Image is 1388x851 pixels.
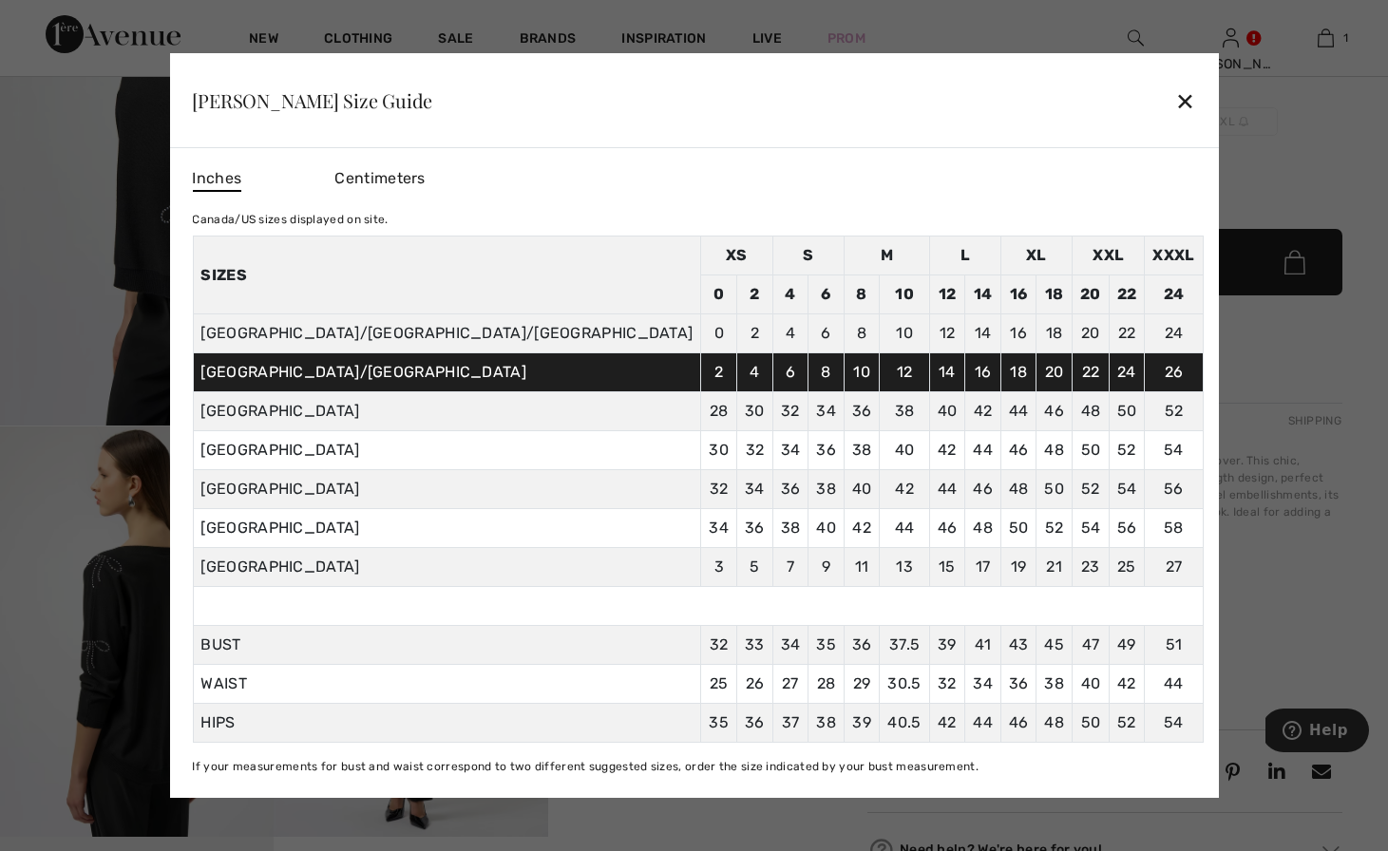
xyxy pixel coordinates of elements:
[737,314,773,353] td: 2
[710,635,729,653] span: 32
[772,275,808,314] td: 4
[1109,548,1145,587] td: 25
[1000,353,1036,392] td: 18
[772,470,808,509] td: 36
[1009,674,1029,692] span: 36
[808,392,845,431] td: 34
[1073,353,1110,392] td: 22
[929,314,965,353] td: 12
[889,635,920,653] span: 37.5
[1000,275,1036,314] td: 16
[772,314,808,353] td: 4
[808,275,845,314] td: 6
[1145,314,1203,353] td: 24
[737,392,773,431] td: 30
[975,635,992,653] span: 41
[965,509,1001,548] td: 48
[737,275,773,314] td: 2
[880,509,929,548] td: 44
[701,509,737,548] td: 34
[844,314,880,353] td: 8
[1081,674,1101,692] span: 40
[701,353,737,392] td: 2
[1145,470,1203,509] td: 56
[808,431,845,470] td: 36
[938,713,957,731] span: 42
[844,236,929,275] td: M
[1166,635,1183,653] span: 51
[880,548,929,587] td: 13
[192,167,241,192] span: Inches
[192,758,1203,775] div: If your measurements for bust and waist correspond to two different suggested sizes, order the si...
[929,275,965,314] td: 12
[1000,392,1036,431] td: 44
[1044,713,1064,731] span: 48
[880,431,929,470] td: 40
[1175,81,1195,121] div: ✕
[1081,713,1101,731] span: 50
[193,470,701,509] td: [GEOGRAPHIC_DATA]
[817,674,836,692] span: 28
[816,713,836,731] span: 38
[965,470,1001,509] td: 46
[965,353,1001,392] td: 16
[880,392,929,431] td: 38
[737,431,773,470] td: 32
[1009,713,1029,731] span: 46
[1036,275,1073,314] td: 18
[737,353,773,392] td: 4
[1073,431,1110,470] td: 50
[1145,509,1203,548] td: 58
[1073,275,1110,314] td: 20
[844,275,880,314] td: 8
[193,626,701,665] td: BUST
[929,470,965,509] td: 44
[1000,470,1036,509] td: 48
[929,392,965,431] td: 40
[844,509,880,548] td: 42
[1036,314,1073,353] td: 18
[44,13,83,30] span: Help
[1145,275,1203,314] td: 24
[852,635,872,653] span: 36
[772,392,808,431] td: 32
[929,509,965,548] td: 46
[192,91,432,110] div: [PERSON_NAME] Size Guide
[938,674,957,692] span: 32
[973,713,993,731] span: 44
[1073,548,1110,587] td: 23
[1109,353,1145,392] td: 24
[844,353,880,392] td: 10
[1000,236,1072,275] td: XL
[1036,431,1073,470] td: 48
[965,314,1001,353] td: 14
[1036,548,1073,587] td: 21
[745,635,765,653] span: 33
[880,470,929,509] td: 42
[746,674,765,692] span: 26
[844,548,880,587] td: 11
[1164,713,1184,731] span: 54
[1145,548,1203,587] td: 27
[193,431,701,470] td: [GEOGRAPHIC_DATA]
[1117,635,1136,653] span: 49
[192,211,1203,228] div: Canada/US sizes displayed on site.
[701,392,737,431] td: 28
[1000,431,1036,470] td: 46
[193,236,701,314] th: Sizes
[808,353,845,392] td: 8
[1073,470,1110,509] td: 52
[853,674,871,692] span: 29
[973,674,993,692] span: 34
[1145,236,1203,275] td: XXXL
[782,674,799,692] span: 27
[737,548,773,587] td: 5
[965,431,1001,470] td: 44
[772,548,808,587] td: 7
[1044,674,1064,692] span: 38
[709,713,729,731] span: 35
[1073,509,1110,548] td: 54
[808,470,845,509] td: 38
[745,713,765,731] span: 36
[1036,392,1073,431] td: 46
